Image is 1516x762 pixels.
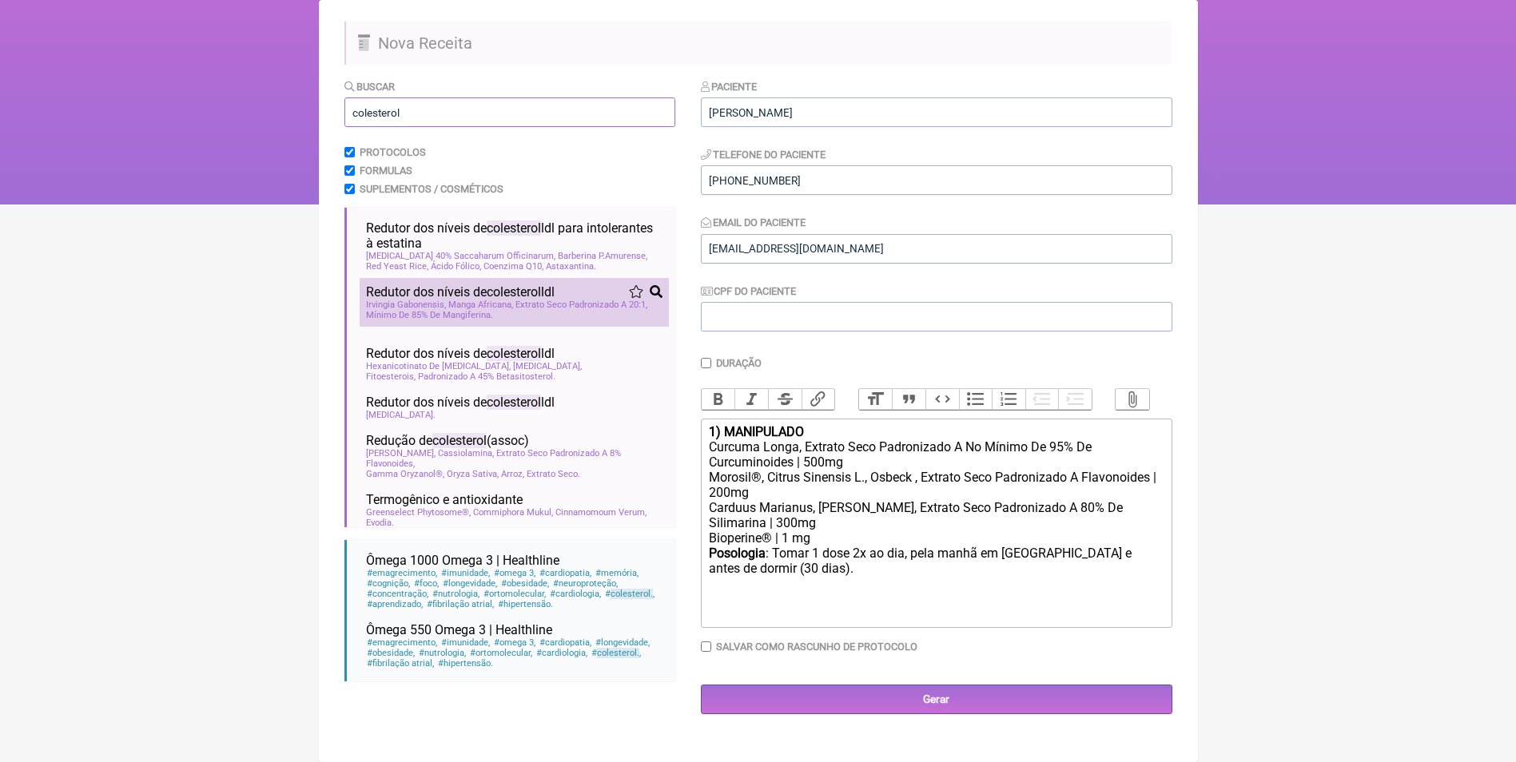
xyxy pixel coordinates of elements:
[493,637,536,648] span: omega 3
[595,637,651,648] span: longevidade
[344,81,396,93] label: Buscar
[709,530,1163,546] div: Bioperine® | 1 mg
[366,284,555,300] span: Redutor dos níveis de ldl
[366,220,663,251] span: Redutor dos níveis de ldl para intolerantes à estatina
[701,285,797,297] label: CPF do Paciente
[366,648,416,658] span: obesidade
[709,546,1163,621] div: : Tomar 1 dose 2x ao dia, pela manhã em [GEOGRAPHIC_DATA] e antes de dormir (30 dias).
[366,637,438,648] span: emagrecimento
[360,165,412,177] label: Formulas
[555,507,647,518] span: Cinnamomoum Verum
[366,492,523,507] span: Termogênico e antioxidante
[469,648,533,658] span: ortomolecular
[366,658,435,669] span: fibrilação atrial
[366,395,555,410] span: Redutor dos níveis de ldl
[442,578,498,589] span: longevidade
[539,568,592,578] span: cardiopatia
[701,149,826,161] label: Telefone do Paciente
[426,599,495,609] span: fibrilação atrial
[440,568,491,578] span: imunidade
[925,389,959,410] button: Code
[366,568,438,578] span: emagrecimento
[437,658,494,669] span: hipertensão
[734,389,768,410] button: Italic
[701,81,758,93] label: Paciente
[892,389,925,410] button: Quote
[366,599,424,609] span: aprendizado
[483,589,547,599] span: ortomolecular
[959,389,993,410] button: Bullets
[487,395,541,410] span: colesterol
[709,424,804,439] strong: 1) MANIPULADO
[431,261,481,272] span: Ácido Fólico
[992,389,1025,410] button: Numbers
[487,346,541,361] span: colesterol
[366,251,555,261] span: [MEDICAL_DATA] 40% Saccaharum Officinarum
[1025,389,1059,410] button: Decrease Level
[366,553,559,568] span: Ômega 1000 Omega 3 | Healthline
[702,389,735,410] button: Bold
[366,518,394,528] span: Evodia
[366,346,555,361] span: Redutor dos níveis de ldl
[701,685,1172,714] input: Gerar
[413,578,440,589] span: foco
[432,433,487,448] span: colesterol
[360,146,426,158] label: Protocolos
[366,448,663,469] span: [PERSON_NAME], Cassiolamina, Extrato Seco Padronizado A 8% Flavonoides
[539,637,592,648] span: cardiopatia
[360,183,503,195] label: Suplementos / Cosméticos
[535,648,588,658] span: cardiologia
[701,216,806,228] label: Email do Paciente
[483,261,543,272] span: Coenzima Q10
[549,589,602,599] span: cardiologia
[432,589,480,599] span: nutrologia
[344,22,1172,65] h2: Nova Receita
[473,507,553,518] span: Commiphora Mukul
[552,578,619,589] span: neuroproteção
[558,251,647,261] span: Barberina P.Amurense
[1116,389,1149,410] button: Attach Files
[418,648,467,658] span: nutrologia
[366,433,529,448] span: Redução de (assoc)
[1058,389,1092,410] button: Increase Level
[366,507,471,518] span: Greenselect Phytosome®
[716,641,917,653] label: Salvar como rascunho de Protocolo
[611,589,653,599] span: colesterol
[487,284,541,300] span: colesterol
[768,389,802,410] button: Strikethrough
[802,389,835,410] button: Link
[597,648,639,658] span: colesterol
[366,300,663,320] span: Irvingia Gabonensis, Manga Africana, Extrato Seco Padronizado A 20:1, Mínimo De 85% De Mangiferina
[366,469,580,479] span: Gamma Oryzanol®, Oryza Sativa, Arroz, Extrato Seco
[344,97,675,127] input: exemplo: emagrecimento, ansiedade
[493,568,536,578] span: omega 3
[513,361,582,371] span: [MEDICAL_DATA]
[859,389,893,410] button: Heading
[500,578,550,589] span: obesidade
[709,439,1163,470] div: Curcuma Longa, Extrato Seco Padronizado A No Mínimo De 95% De Curcuminoides | 500mg
[487,220,541,236] span: colesterol
[709,546,766,561] strong: Posologia
[366,410,436,420] span: [MEDICAL_DATA]
[366,589,429,599] span: concentração
[366,261,428,272] span: Red Yeast Rice
[366,371,555,382] span: Fitoesterois, Padronizado A 45% Betasitosterol
[716,357,762,369] label: Duração
[546,261,596,272] span: Astaxantina
[709,500,1163,530] div: Carduus Marianus, [PERSON_NAME], Extrato Seco Padronizado A 80% De Silimarina | 300mg
[366,578,411,589] span: cognição
[440,637,491,648] span: imunidade
[595,568,639,578] span: memória
[366,622,552,637] span: Ômega 550 Omega 3 | Healthline
[709,470,1163,500] div: Morosil®, Citrus Sinensis L., Osbeck , Extrato Seco Padronizado A Flavonoides | 200mg
[366,361,511,371] span: Hexanicotinato De [MEDICAL_DATA]
[497,599,554,609] span: hipertensão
